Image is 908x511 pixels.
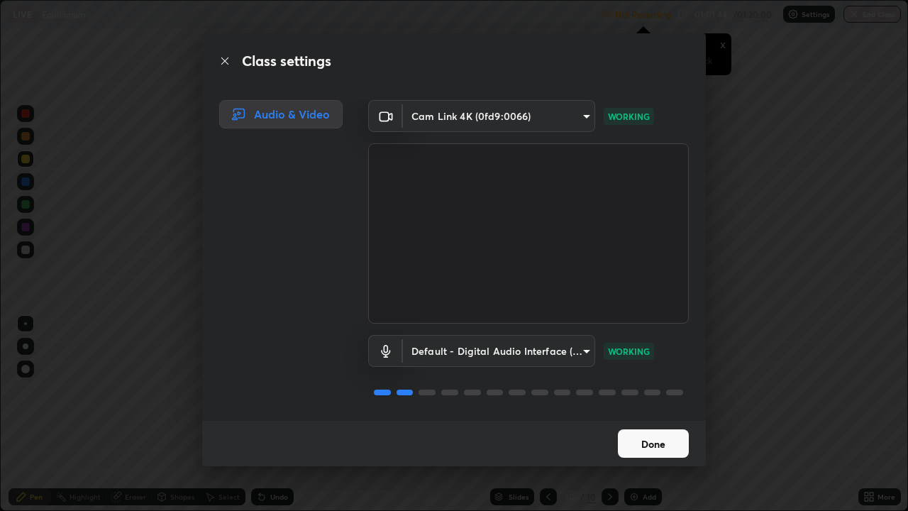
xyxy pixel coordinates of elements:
[403,100,595,132] div: Cam Link 4K (0fd9:0066)
[618,429,689,458] button: Done
[608,110,650,123] p: WORKING
[608,345,650,358] p: WORKING
[403,335,595,367] div: Cam Link 4K (0fd9:0066)
[242,50,331,72] h2: Class settings
[219,100,343,128] div: Audio & Video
